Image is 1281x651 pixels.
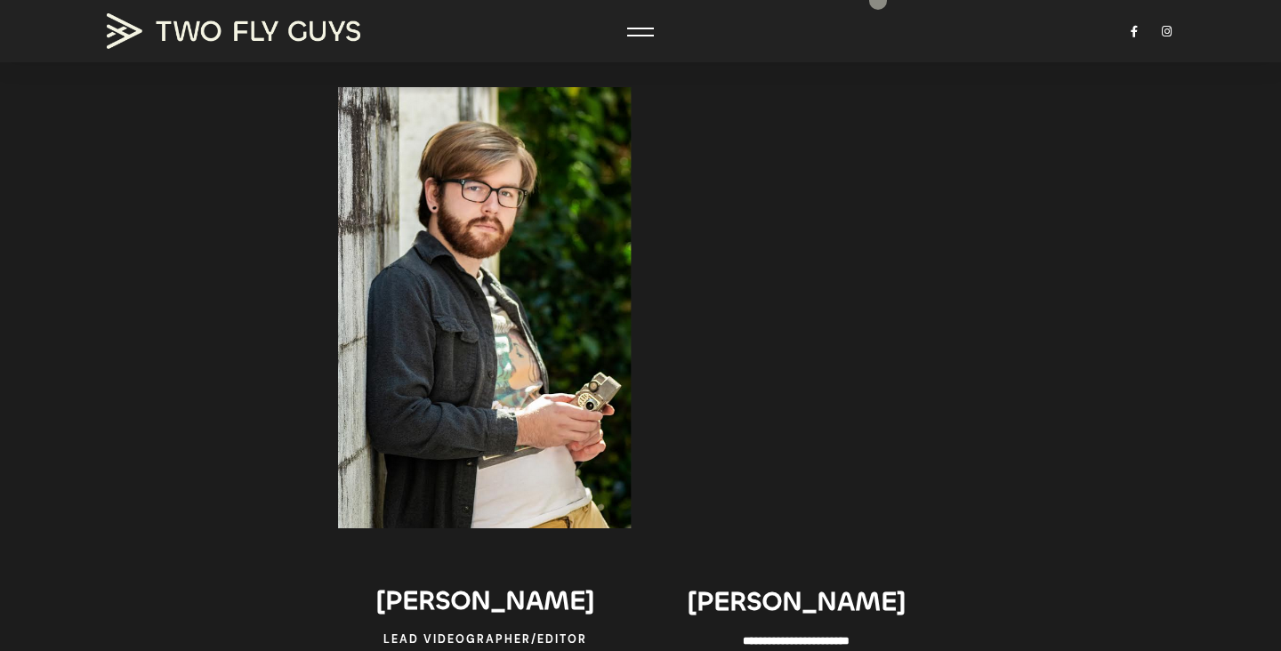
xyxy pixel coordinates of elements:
[376,4,594,19] span: Lead Wedding Videographer
[649,581,943,623] h3: [PERSON_NAME]
[107,13,374,49] a: TWO FLY GUYS MEDIA TWO FLY GUYS MEDIA
[383,632,587,647] span: Lead Videographer/editor
[680,4,913,19] span: Head of Business Videography
[338,580,632,623] h3: [PERSON_NAME]
[107,13,360,49] img: TWO FLY GUYS MEDIA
